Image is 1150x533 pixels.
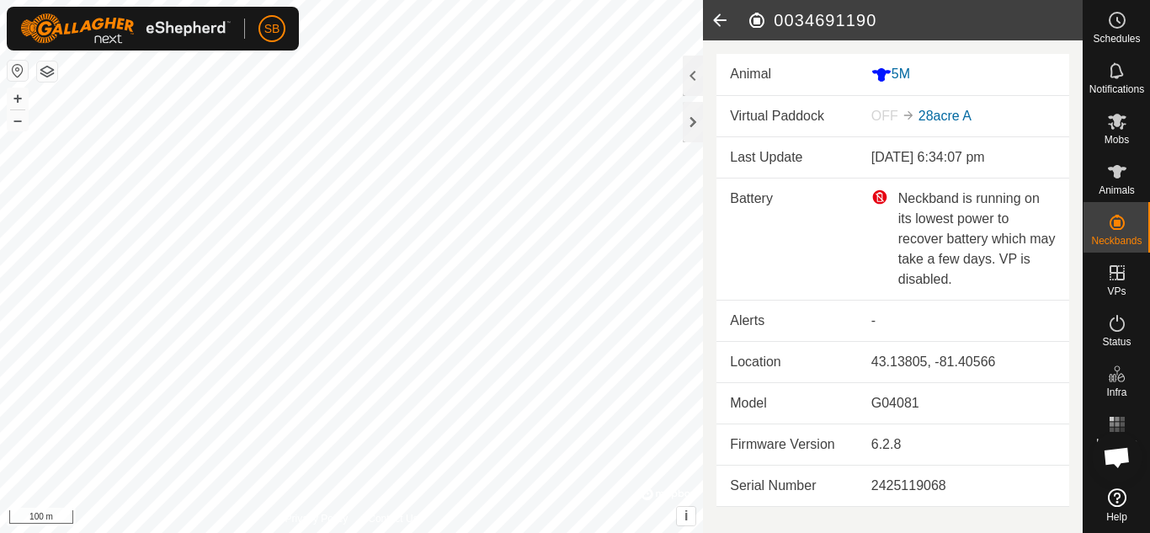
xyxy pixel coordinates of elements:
div: 43.13805, -81.40566 [871,352,1056,372]
div: [DATE] 6:34:07 pm [871,147,1056,168]
td: Serial Number [716,465,858,506]
button: + [8,88,28,109]
a: Privacy Policy [285,511,349,526]
td: - [858,300,1069,341]
a: 28acre A [918,109,972,123]
span: Help [1106,512,1127,522]
button: – [8,110,28,131]
td: Location [716,341,858,382]
span: Status [1102,337,1131,347]
td: Last Update [716,137,858,179]
img: to [902,109,915,122]
span: Animals [1099,185,1135,195]
span: SB [264,20,280,38]
button: Reset Map [8,61,28,81]
span: Heatmap [1096,438,1137,448]
span: Notifications [1089,84,1144,94]
a: Contact Us [368,511,418,526]
span: OFF [871,109,898,123]
td: Battery [716,178,858,300]
div: Open chat [1092,432,1142,482]
div: Neckband is running on its lowest power to recover battery which may take a few days. VP is disab... [871,189,1056,290]
span: Infra [1106,387,1126,397]
div: 2425119068 [871,476,1056,496]
button: Map Layers [37,61,57,82]
td: Firmware Version [716,424,858,465]
img: Gallagher Logo [20,13,231,44]
td: Animal [716,54,858,95]
div: G04081 [871,393,1056,413]
h2: 0034691190 [747,10,1083,30]
td: Virtual Paddock [716,96,858,137]
button: i [677,507,695,525]
span: VPs [1107,286,1126,296]
div: 5M [871,64,1056,85]
a: Help [1083,482,1150,529]
span: Mobs [1105,135,1129,145]
span: Schedules [1093,34,1140,44]
span: Neckbands [1091,236,1142,246]
td: Model [716,382,858,424]
span: i [684,509,688,523]
td: Alerts [716,300,858,341]
div: 6.2.8 [871,434,1056,455]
